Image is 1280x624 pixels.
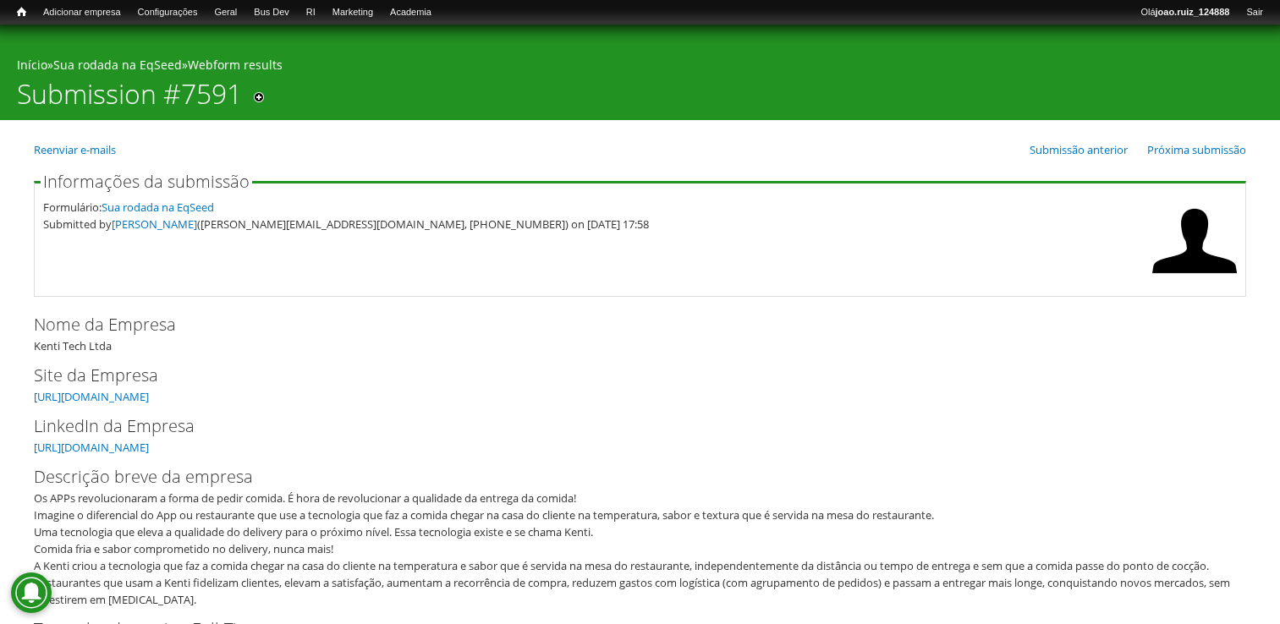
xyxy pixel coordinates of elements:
a: Início [8,4,35,20]
h1: Submission #7591 [17,78,242,120]
a: Olájoao.ruiz_124888 [1132,4,1238,21]
a: Sua rodada na EqSeed [53,57,182,73]
a: Bus Dev [245,4,298,21]
label: Nome da Empresa [34,312,1218,337]
div: Submitted by ([PERSON_NAME][EMAIL_ADDRESS][DOMAIN_NAME], [PHONE_NUMBER]) on [DATE] 17:58 [43,216,1144,233]
div: » » [17,57,1263,78]
label: Site da Empresa [34,363,1218,388]
a: Próxima submissão [1147,142,1246,157]
a: Início [17,57,47,73]
label: Descrição breve da empresa [34,464,1218,490]
span: Início [17,6,26,18]
div: Formulário: [43,199,1144,216]
a: [PERSON_NAME] [112,216,197,232]
legend: Informações da submissão [41,173,252,190]
a: Sua rodada na EqSeed [102,200,214,215]
a: Sair [1238,4,1272,21]
a: [URL][DOMAIN_NAME] [34,440,149,455]
a: Submissão anterior [1030,142,1128,157]
a: Marketing [324,4,382,21]
a: Geral [206,4,245,21]
img: Foto de Armando Pompeu [1152,199,1237,283]
a: Reenviar e-mails [34,142,116,157]
a: Academia [382,4,440,21]
a: Adicionar empresa [35,4,129,21]
strong: joao.ruiz_124888 [1156,7,1230,17]
a: Configurações [129,4,206,21]
a: Webform results [188,57,283,73]
a: Ver perfil do usuário. [1152,271,1237,287]
label: LinkedIn da Empresa [34,413,1218,439]
div: Os APPs revolucionaram a forma de pedir comida. É hora de revolucionar a qualidade da entrega da ... [34,490,1235,608]
a: [URL][DOMAIN_NAME] [34,389,149,404]
a: RI [298,4,324,21]
div: Kenti Tech Ltda [34,312,1246,354]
